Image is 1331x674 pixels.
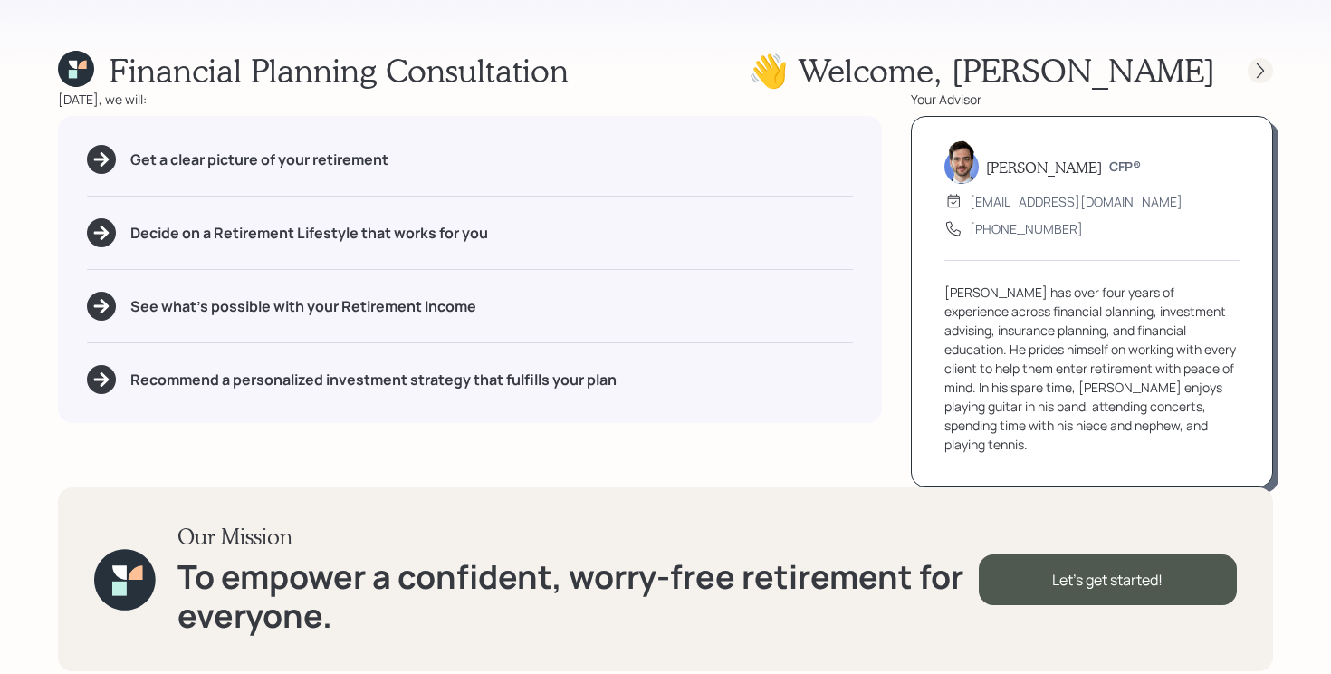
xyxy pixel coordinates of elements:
[130,151,388,168] h5: Get a clear picture of your retirement
[979,554,1237,605] div: Let's get started!
[130,298,476,315] h5: See what's possible with your Retirement Income
[970,219,1083,238] div: [PHONE_NUMBER]
[130,371,617,389] h5: Recommend a personalized investment strategy that fulfills your plan
[944,140,979,184] img: jonah-coleman-headshot.png
[970,192,1183,211] div: [EMAIL_ADDRESS][DOMAIN_NAME]
[177,557,979,635] h1: To empower a confident, worry-free retirement for everyone.
[748,51,1215,90] h1: 👋 Welcome , [PERSON_NAME]
[58,90,882,109] div: [DATE], we will:
[986,159,1102,176] h5: [PERSON_NAME]
[1109,159,1141,175] h6: CFP®
[177,524,979,550] h3: Our Mission
[109,51,569,90] h1: Financial Planning Consultation
[911,90,1273,109] div: Your Advisor
[130,225,488,242] h5: Decide on a Retirement Lifestyle that works for you
[944,283,1240,454] div: [PERSON_NAME] has over four years of experience across financial planning, investment advising, i...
